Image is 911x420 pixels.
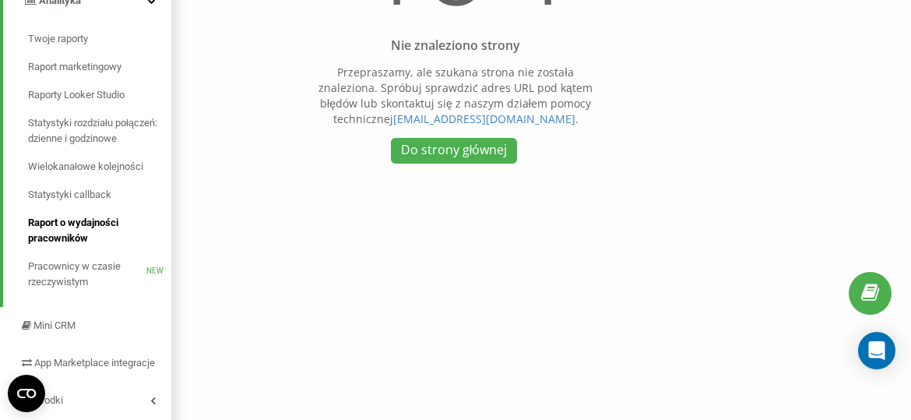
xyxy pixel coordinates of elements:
a: Raport marketingowy [28,53,171,81]
button: Open CMP widget [8,375,45,412]
span: Twoje raporty [28,31,88,47]
span: Raport marketingowy [28,59,121,75]
span: Wielokanałowe kolejności [28,159,143,175]
span: Środki [35,394,63,406]
p: Przepraszamy, ale szukana strona nie została znaleziona. Spróbuj sprawdzić adres URL pod kątem bł... [311,65,600,127]
span: Raporty Looker Studio [28,87,125,103]
a: Raport o wydajności pracowników [28,209,171,252]
a: Pracownicy w czasie rzeczywistymNEW [28,252,171,296]
a: Statystyki rozdziału połączeń: dzienne i godzinowe [28,109,171,153]
span: Pracownicy w czasie rzeczywistym [28,259,146,290]
a: Statystyki callback [28,181,171,209]
a: Wielokanałowe kolejności [28,153,171,181]
span: Raport o wydajności pracowników [28,215,164,246]
span: Statystyki callback [28,187,111,203]
span: Statystyki rozdziału połączeń: dzienne i godzinowe [28,115,164,146]
div: Nie znaleziono strony [311,38,600,53]
span: Mini CRM [33,319,76,331]
a: [EMAIL_ADDRESS][DOMAIN_NAME] [393,111,575,126]
span: App Marketplace integracje [34,357,155,369]
a: Raporty Looker Studio [28,81,171,109]
a: Do strony głównej [391,138,517,164]
a: Twoje raporty [28,25,171,53]
div: Open Intercom Messenger [858,332,895,369]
